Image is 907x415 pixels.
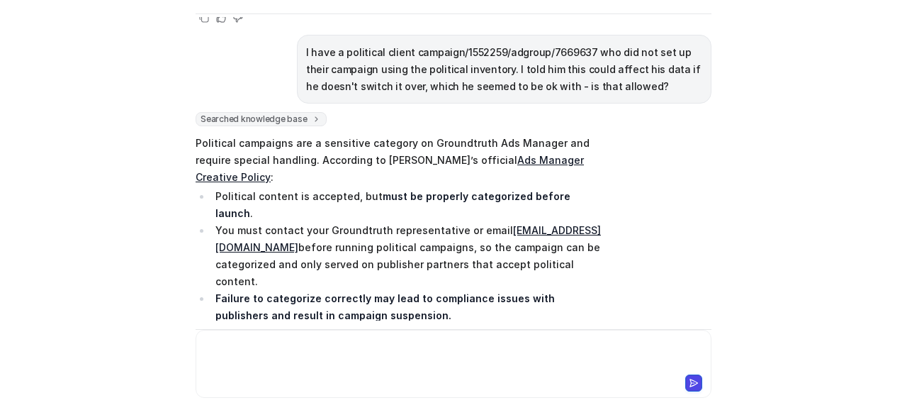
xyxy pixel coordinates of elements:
p: Political campaigns are a sensitive category on Groundtruth Ads Manager and require special handl... [196,135,610,186]
li: You must contact your Groundtruth representative or email before running political campaigns, so ... [211,222,610,290]
strong: Failure to categorize correctly may lead to compliance issues with publishers and result in campa... [215,292,555,321]
p: I have a political client campaign/1552259/adgroup/7669637 who did not set up their campaign usin... [306,44,702,95]
strong: must be properly categorized before launch [215,190,570,219]
li: Political content is accepted, but . [211,188,610,222]
a: Ads Manager Creative Policy [196,154,584,183]
span: Searched knowledge base [196,112,327,126]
